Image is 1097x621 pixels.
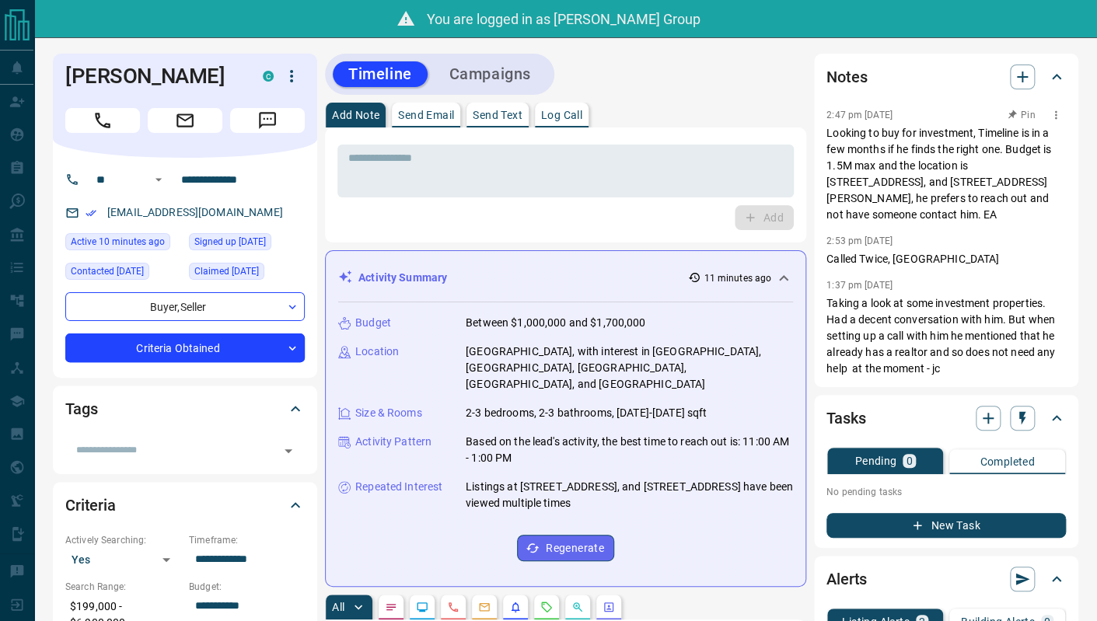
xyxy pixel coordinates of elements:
[263,71,274,82] div: condos.ca
[355,479,442,495] p: Repeated Interest
[189,580,305,594] p: Budget:
[466,434,793,466] p: Based on the lead's activity, the best time to reach out is: 11:00 AM - 1:00 PM
[826,65,867,89] h2: Notes
[333,61,428,87] button: Timeline
[71,263,144,279] span: Contacted [DATE]
[434,61,547,87] button: Campaigns
[704,271,771,285] p: 11 minutes ago
[541,110,582,120] p: Log Call
[355,434,431,450] p: Activity Pattern
[149,170,168,189] button: Open
[65,493,116,518] h2: Criteria
[194,263,259,279] span: Claimed [DATE]
[148,108,222,133] span: Email
[540,601,553,613] svg: Requests
[65,533,181,547] p: Actively Searching:
[278,440,299,462] button: Open
[65,580,181,594] p: Search Range:
[826,280,893,291] p: 1:37 pm [DATE]
[65,233,181,255] div: Tue Aug 12 2025
[826,251,1066,267] p: Called Twice, [GEOGRAPHIC_DATA]
[332,110,379,120] p: Add Note
[65,487,305,524] div: Criteria
[189,263,305,284] div: Wed May 14 2025
[189,233,305,255] div: Wed May 14 2025
[826,480,1066,504] p: No pending tasks
[189,533,305,547] p: Timeframe:
[65,333,305,362] div: Criteria Obtained
[980,456,1035,467] p: Completed
[466,405,707,421] p: 2-3 bedrooms, 2-3 bathrooms, [DATE]-[DATE] sqft
[71,234,165,249] span: Active 10 minutes ago
[65,390,305,427] div: Tags
[385,601,397,613] svg: Notes
[466,344,793,392] p: [GEOGRAPHIC_DATA], with interest in [GEOGRAPHIC_DATA], [GEOGRAPHIC_DATA], [GEOGRAPHIC_DATA], [GEO...
[107,206,283,218] a: [EMAIL_ADDRESS][DOMAIN_NAME]
[338,263,793,292] div: Activity Summary11 minutes ago
[194,234,266,249] span: Signed up [DATE]
[826,406,865,431] h2: Tasks
[517,535,614,561] button: Regenerate
[355,315,391,331] p: Budget
[65,108,140,133] span: Call
[473,110,522,120] p: Send Text
[826,58,1066,96] div: Notes
[906,455,912,466] p: 0
[65,292,305,321] div: Buyer , Seller
[230,108,305,133] span: Message
[826,295,1066,377] p: Taking a look at some investment properties. Had a decent conversation with him. But when setting...
[466,315,645,331] p: Between $1,000,000 and $1,700,000
[86,208,96,218] svg: Email Verified
[398,110,454,120] p: Send Email
[447,601,459,613] svg: Calls
[826,399,1066,437] div: Tasks
[65,547,181,572] div: Yes
[826,125,1066,223] p: Looking to buy for investment, Timeline is in a few months if he finds the right one. Budget is 1...
[65,64,239,89] h1: [PERSON_NAME]
[466,479,793,511] p: Listings at [STREET_ADDRESS], and [STREET_ADDRESS] have been viewed multiple times
[509,601,522,613] svg: Listing Alerts
[826,235,893,246] p: 2:53 pm [DATE]
[826,110,893,120] p: 2:47 pm [DATE]
[826,567,867,591] h2: Alerts
[65,396,97,421] h2: Tags
[332,602,344,612] p: All
[571,601,584,613] svg: Opportunities
[427,11,700,27] span: You are logged in as [PERSON_NAME] Group
[999,108,1044,122] button: Pin
[478,601,491,613] svg: Emails
[65,263,181,284] div: Wed May 14 2025
[355,405,422,421] p: Size & Rooms
[358,270,447,286] p: Activity Summary
[826,513,1066,538] button: New Task
[826,560,1066,598] div: Alerts
[603,601,615,613] svg: Agent Actions
[416,601,428,613] svg: Lead Browsing Activity
[854,455,896,466] p: Pending
[355,344,399,360] p: Location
